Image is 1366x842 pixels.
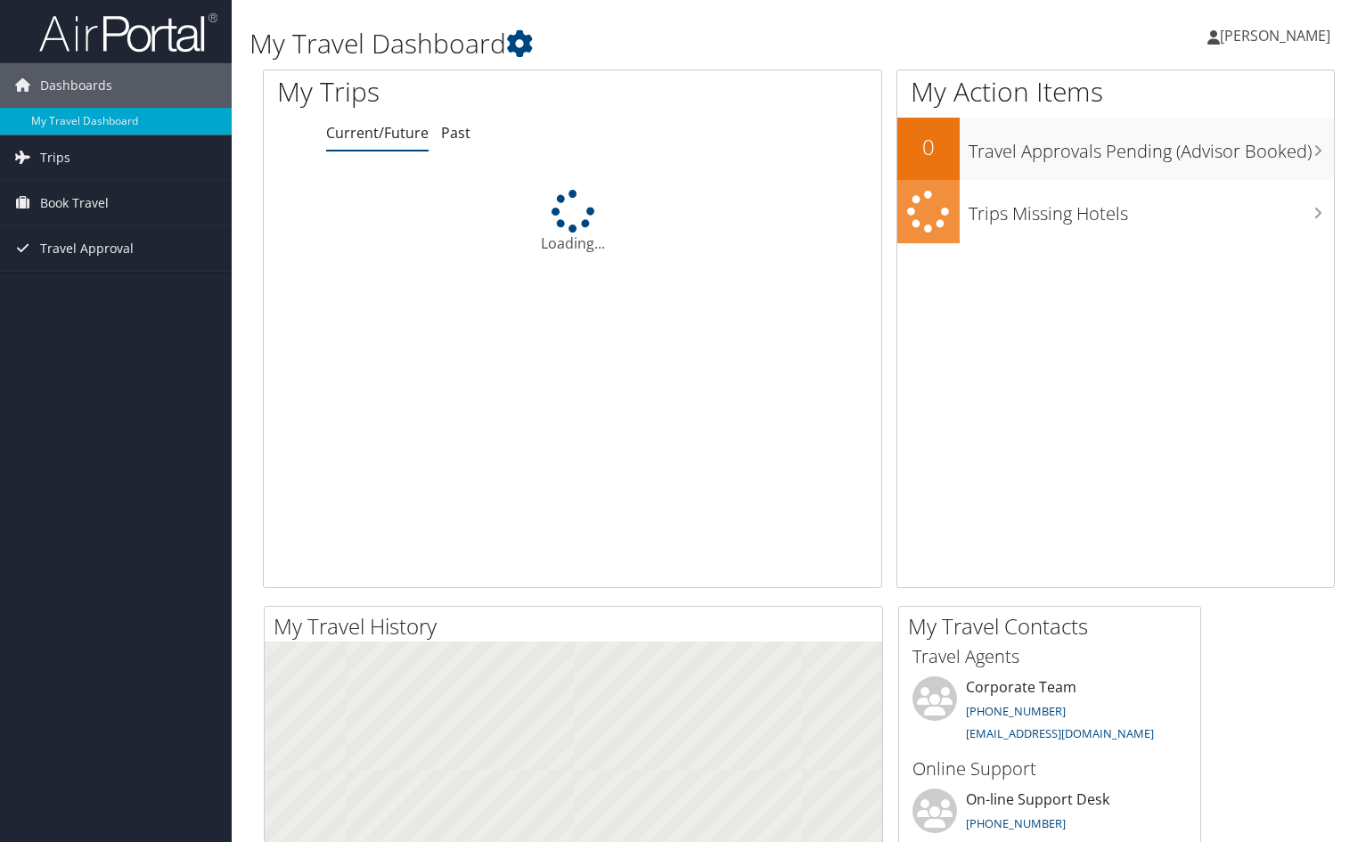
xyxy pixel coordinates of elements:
[441,123,470,143] a: Past
[897,73,1335,110] h1: My Action Items
[969,130,1335,164] h3: Travel Approvals Pending (Advisor Booked)
[1220,26,1330,45] span: [PERSON_NAME]
[969,192,1335,226] h3: Trips Missing Hotels
[326,123,429,143] a: Current/Future
[897,132,960,162] h2: 0
[897,180,1335,243] a: Trips Missing Hotels
[264,190,881,254] div: Loading...
[912,644,1187,669] h3: Travel Agents
[904,676,1196,749] li: Corporate Team
[966,815,1066,831] a: [PHONE_NUMBER]
[249,25,982,62] h1: My Travel Dashboard
[966,703,1066,719] a: [PHONE_NUMBER]
[1207,9,1348,62] a: [PERSON_NAME]
[897,118,1335,180] a: 0Travel Approvals Pending (Advisor Booked)
[966,725,1154,741] a: [EMAIL_ADDRESS][DOMAIN_NAME]
[912,756,1187,781] h3: Online Support
[277,73,611,110] h1: My Trips
[40,63,112,108] span: Dashboards
[908,611,1200,642] h2: My Travel Contacts
[40,181,109,225] span: Book Travel
[40,135,70,180] span: Trips
[39,12,217,53] img: airportal-logo.png
[40,226,134,271] span: Travel Approval
[274,611,882,642] h2: My Travel History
